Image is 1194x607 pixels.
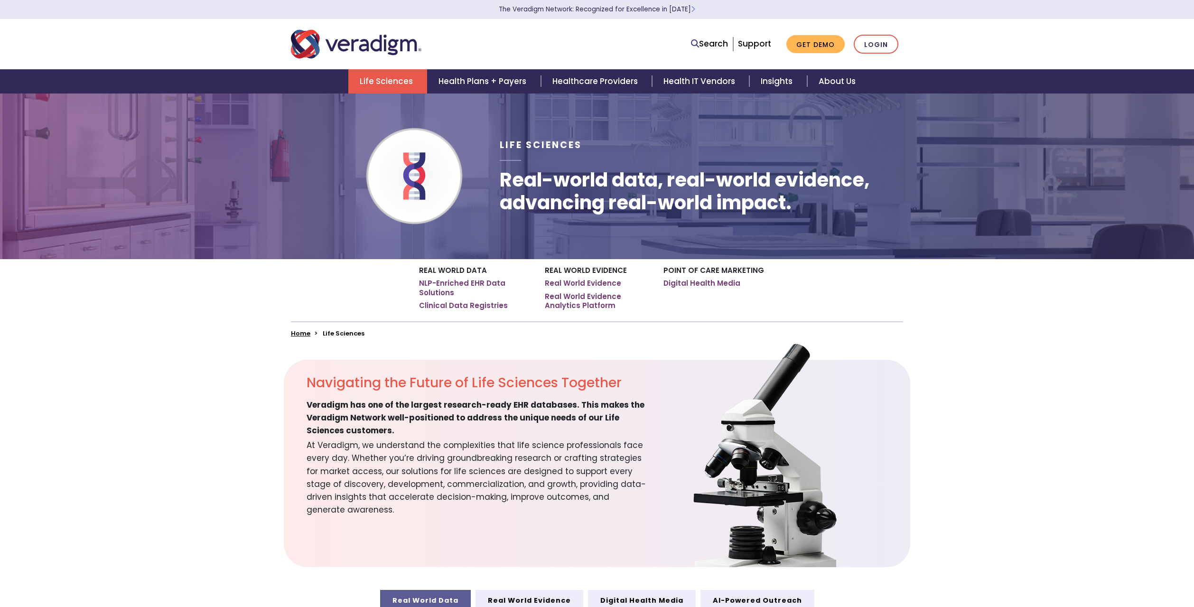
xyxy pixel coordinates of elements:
[500,168,903,214] h1: Real-world data, real-world evidence, advancing real-world impact.
[307,437,649,516] span: At Veradigm, we understand the complexities that life science professionals face every day. Wheth...
[500,139,582,151] span: Life Sciences
[419,279,531,297] a: NLP-Enriched EHR Data Solutions
[786,35,845,54] a: Get Demo
[499,5,695,14] a: The Veradigm Network: Recognized for Excellence in [DATE]Learn More
[691,37,728,50] a: Search
[663,279,740,288] a: Digital Health Media
[541,69,652,93] a: Healthcare Providers
[427,69,541,93] a: Health Plans + Payers
[807,69,867,93] a: About Us
[291,329,310,338] a: Home
[749,69,807,93] a: Insights
[545,292,649,310] a: Real World Evidence Analytics Platform
[307,399,649,438] span: Veradigm has one of the largest research-ready EHR databases. This makes the Veradigm Network wel...
[854,35,898,54] a: Login
[691,5,695,14] span: Learn More
[738,38,771,49] a: Support
[652,69,749,93] a: Health IT Vendors
[633,341,870,567] img: solution-life-sciences-future.png
[419,301,508,310] a: Clinical Data Registries
[545,279,621,288] a: Real World Evidence
[348,69,427,93] a: Life Sciences
[307,375,649,391] h2: Navigating the Future of Life Sciences Together
[291,28,421,60] img: Veradigm logo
